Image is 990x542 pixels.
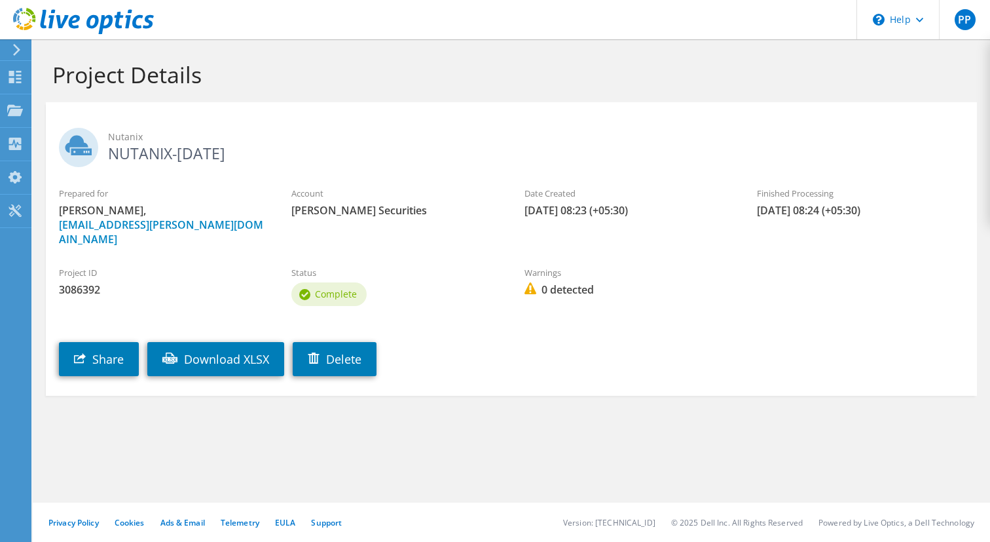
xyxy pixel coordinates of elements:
span: [DATE] 08:24 (+05:30) [757,203,963,218]
li: Version: [TECHNICAL_ID] [563,517,655,528]
span: Nutanix [108,130,964,144]
label: Warnings [524,266,731,279]
a: Cookies [115,517,145,528]
a: Telemetry [221,517,259,528]
h1: Project Details [52,61,964,88]
li: © 2025 Dell Inc. All Rights Reserved [671,517,803,528]
svg: \n [873,14,885,26]
a: EULA [275,517,295,528]
a: Ads & Email [160,517,205,528]
span: PP [955,9,976,30]
span: [DATE] 08:23 (+05:30) [524,203,731,218]
a: Share [59,342,139,376]
h2: NUTANIX-[DATE] [59,128,964,161]
label: Status [291,266,498,279]
label: Project ID [59,266,265,279]
label: Prepared for [59,187,265,200]
a: Download XLSX [147,342,284,376]
label: Account [291,187,498,200]
span: [PERSON_NAME] Securities [291,203,498,218]
label: Finished Processing [757,187,963,200]
span: Complete [315,288,357,300]
span: 3086392 [59,282,265,297]
span: [PERSON_NAME], [59,203,265,246]
label: Date Created [524,187,731,200]
a: Delete [293,342,376,376]
span: 0 detected [524,282,731,297]
li: Powered by Live Optics, a Dell Technology [818,517,974,528]
a: Privacy Policy [48,517,99,528]
a: [EMAIL_ADDRESS][PERSON_NAME][DOMAIN_NAME] [59,218,263,246]
a: Support [311,517,342,528]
